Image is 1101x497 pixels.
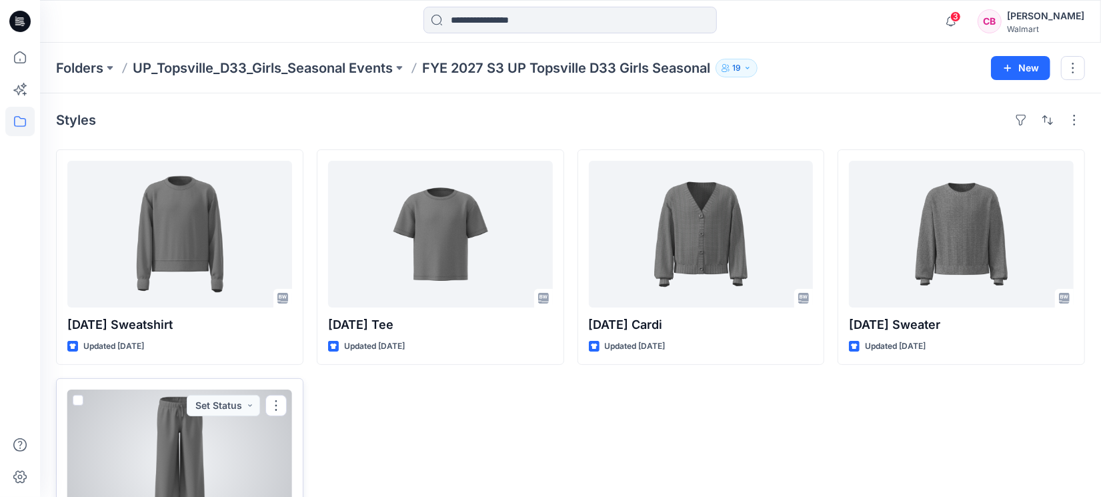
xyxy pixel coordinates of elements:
[1007,8,1084,24] div: [PERSON_NAME]
[328,161,553,308] a: Halloween Tee
[67,161,292,308] a: Halloween Sweatshirt
[849,316,1074,334] p: [DATE] Sweater
[589,161,814,308] a: Halloween Cardi
[422,59,710,77] p: FYE 2027 S3 UP Topsville D33 Girls Seasonal
[991,56,1050,80] button: New
[133,59,393,77] a: UP_Topsville_D33_Girls_Seasonal Events
[56,112,96,128] h4: Styles
[716,59,758,77] button: 19
[978,9,1002,33] div: CB
[1007,24,1084,34] div: Walmart
[849,161,1074,308] a: Halloween Sweater
[83,340,144,354] p: Updated [DATE]
[732,61,741,75] p: 19
[589,316,814,334] p: [DATE] Cardi
[605,340,666,354] p: Updated [DATE]
[344,340,405,354] p: Updated [DATE]
[950,11,961,22] span: 3
[328,316,553,334] p: [DATE] Tee
[67,316,292,334] p: [DATE] Sweatshirt
[865,340,926,354] p: Updated [DATE]
[56,59,103,77] a: Folders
